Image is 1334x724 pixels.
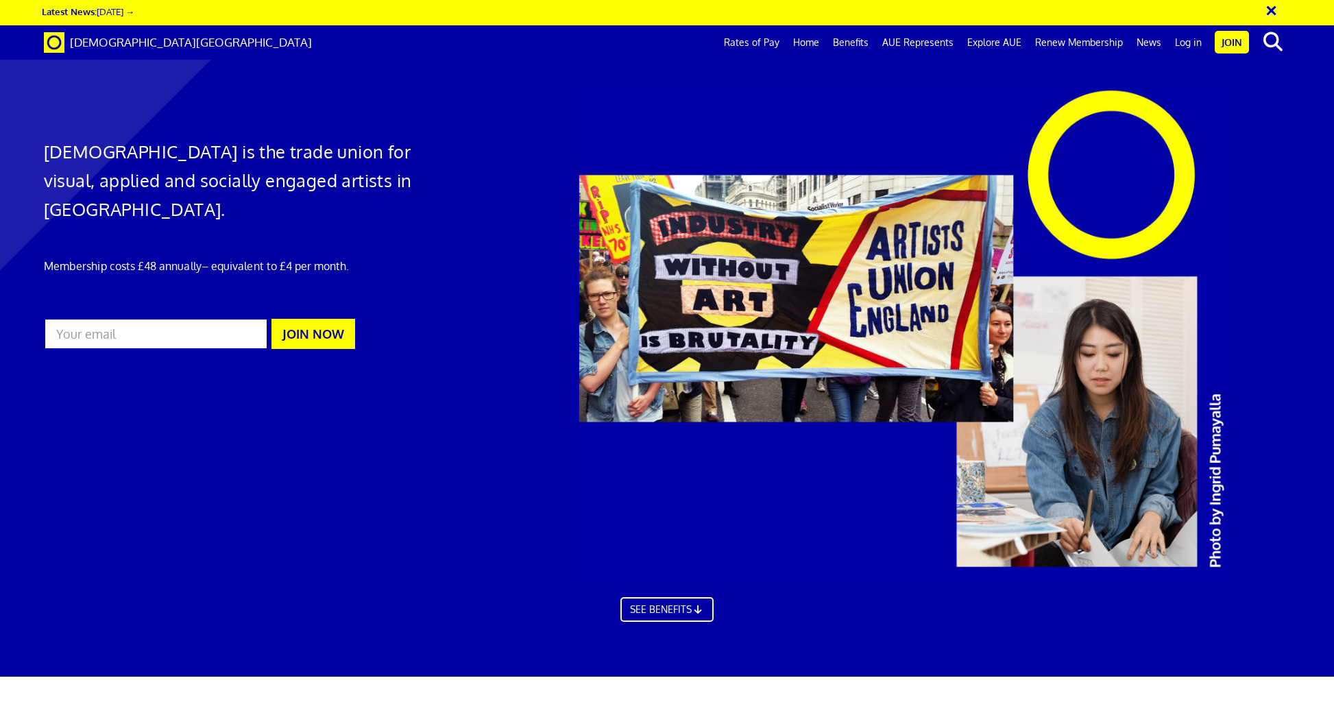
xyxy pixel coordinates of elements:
[70,35,312,49] span: [DEMOGRAPHIC_DATA][GEOGRAPHIC_DATA]
[717,25,786,60] a: Rates of Pay
[34,25,322,60] a: Brand [DEMOGRAPHIC_DATA][GEOGRAPHIC_DATA]
[1130,25,1168,60] a: News
[44,258,446,274] p: Membership costs £48 annually – equivalent to £4 per month.
[826,25,875,60] a: Benefits
[960,25,1028,60] a: Explore AUE
[42,5,134,17] a: Latest News:[DATE] →
[1028,25,1130,60] a: Renew Membership
[1215,31,1249,53] a: Join
[1252,27,1294,56] button: search
[44,137,446,224] h1: [DEMOGRAPHIC_DATA] is the trade union for visual, applied and socially engaged artists in [GEOGRA...
[44,318,268,350] input: Your email
[875,25,960,60] a: AUE Represents
[1168,25,1209,60] a: Log in
[271,319,355,349] button: JOIN NOW
[620,597,714,622] a: SEE BENEFITS
[42,5,97,17] strong: Latest News:
[786,25,826,60] a: Home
